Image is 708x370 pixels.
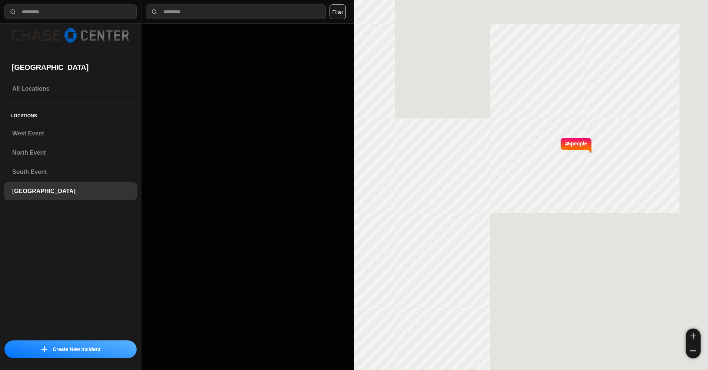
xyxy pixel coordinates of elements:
[686,343,701,358] button: zoom-out
[690,348,696,354] img: zoom-out
[560,137,565,153] img: notch
[41,346,47,352] img: icon
[151,8,158,16] img: search
[9,8,17,16] img: search
[4,163,137,181] a: South Event
[12,148,129,157] h3: North Event
[4,144,137,162] a: North Event
[330,4,346,19] button: Filter
[565,140,587,156] p: 46 people
[12,84,129,93] h3: All Locations
[12,62,129,73] h2: [GEOGRAPHIC_DATA]
[686,329,701,343] button: zoom-in
[4,340,137,358] button: iconCreate New Incident
[12,129,129,138] h3: West Event
[4,182,137,200] a: [GEOGRAPHIC_DATA]
[12,28,129,43] img: logo
[4,80,137,98] a: All Locations
[53,346,100,353] p: Create New Incident
[587,137,592,153] img: notch
[690,333,696,339] img: zoom-in
[12,187,129,196] h3: [GEOGRAPHIC_DATA]
[4,125,137,142] a: West Event
[12,168,129,176] h3: South Event
[4,104,137,125] h5: Locations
